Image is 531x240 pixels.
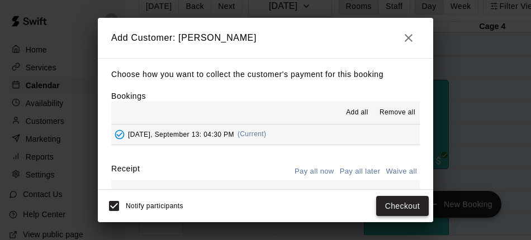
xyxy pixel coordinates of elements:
[111,92,146,100] label: Bookings
[111,126,128,143] button: Added - Collect Payment
[111,68,420,81] p: Choose how you want to collect the customer's payment for this booking
[111,163,140,180] label: Receipt
[339,104,375,122] button: Add all
[375,104,420,122] button: Remove all
[98,18,433,58] h2: Add Customer: [PERSON_NAME]
[111,124,420,145] button: Added - Collect Payment[DATE], September 13: 04:30 PM(Current)
[376,196,429,217] button: Checkout
[346,107,368,118] span: Add all
[337,163,383,180] button: Pay all later
[383,163,420,180] button: Waive all
[126,202,183,210] span: Notify participants
[128,130,234,138] span: [DATE], September 13: 04:30 PM
[380,107,415,118] span: Remove all
[292,163,337,180] button: Pay all now
[238,130,267,138] span: (Current)
[120,189,411,204] h6: Standard Batting Cage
